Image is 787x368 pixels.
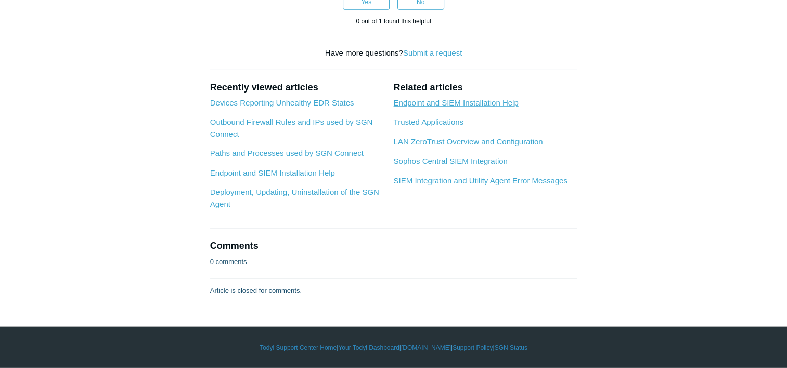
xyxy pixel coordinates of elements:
a: Sophos Central SIEM Integration [393,156,507,165]
h2: Comments [210,239,577,253]
a: Devices Reporting Unhealthy EDR States [210,98,354,107]
a: SGN Status [495,343,527,352]
div: | | | | [92,343,695,352]
a: Trusted Applications [393,117,463,126]
a: Deployment, Updating, Uninstallation of the SGN Agent [210,188,379,208]
a: LAN ZeroTrust Overview and Configuration [393,137,543,146]
a: SIEM Integration and Utility Agent Error Messages [393,176,567,185]
p: Article is closed for comments. [210,285,302,296]
a: Endpoint and SIEM Installation Help [393,98,518,107]
a: Submit a request [403,48,462,57]
a: Outbound Firewall Rules and IPs used by SGN Connect [210,117,373,138]
a: Your Todyl Dashboard [338,343,399,352]
span: 0 out of 1 found this helpful [356,18,431,25]
h2: Related articles [393,81,577,95]
p: 0 comments [210,257,247,267]
a: Paths and Processes used by SGN Connect [210,149,364,157]
h2: Recently viewed articles [210,81,383,95]
a: [DOMAIN_NAME] [401,343,451,352]
a: Endpoint and SIEM Installation Help [210,168,335,177]
a: Todyl Support Center Home [260,343,337,352]
div: Have more questions? [210,47,577,59]
a: Support Policy [453,343,493,352]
